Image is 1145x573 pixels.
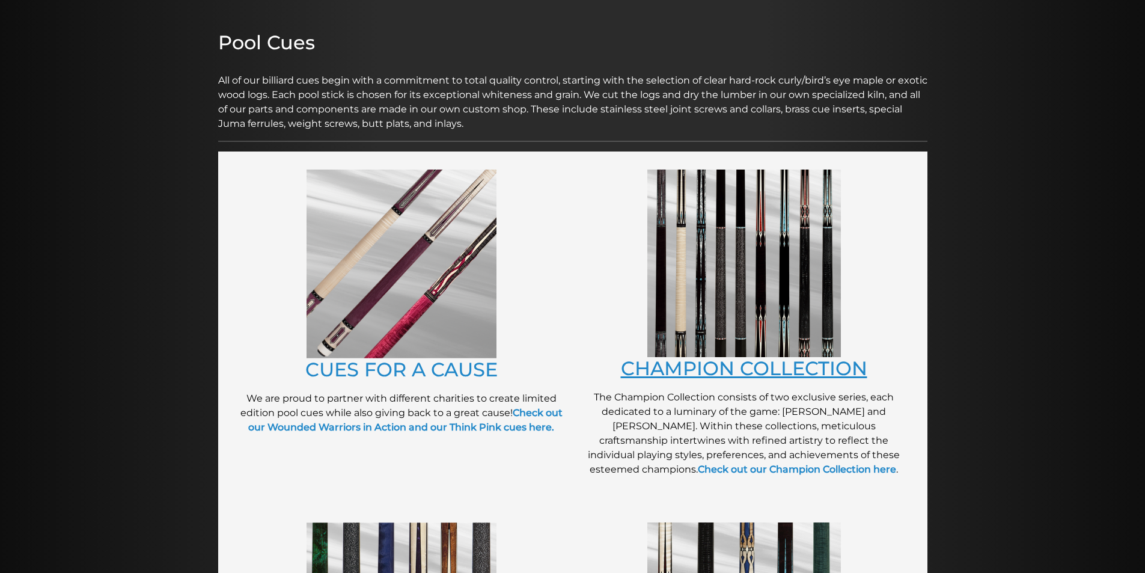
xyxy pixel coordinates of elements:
[305,358,498,381] a: CUES FOR A CAUSE
[218,31,927,54] h2: Pool Cues
[621,357,867,380] a: CHAMPION COLLECTION
[218,59,927,131] p: All of our billiard cues begin with a commitment to total quality control, starting with the sele...
[248,407,563,433] a: Check out our Wounded Warriors in Action and our Think Pink cues here.
[698,464,896,475] a: Check out our Champion Collection here
[236,391,567,435] p: We are proud to partner with different charities to create limited edition pool cues while also g...
[579,390,909,477] p: The Champion Collection consists of two exclusive series, each dedicated to a luminary of the gam...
